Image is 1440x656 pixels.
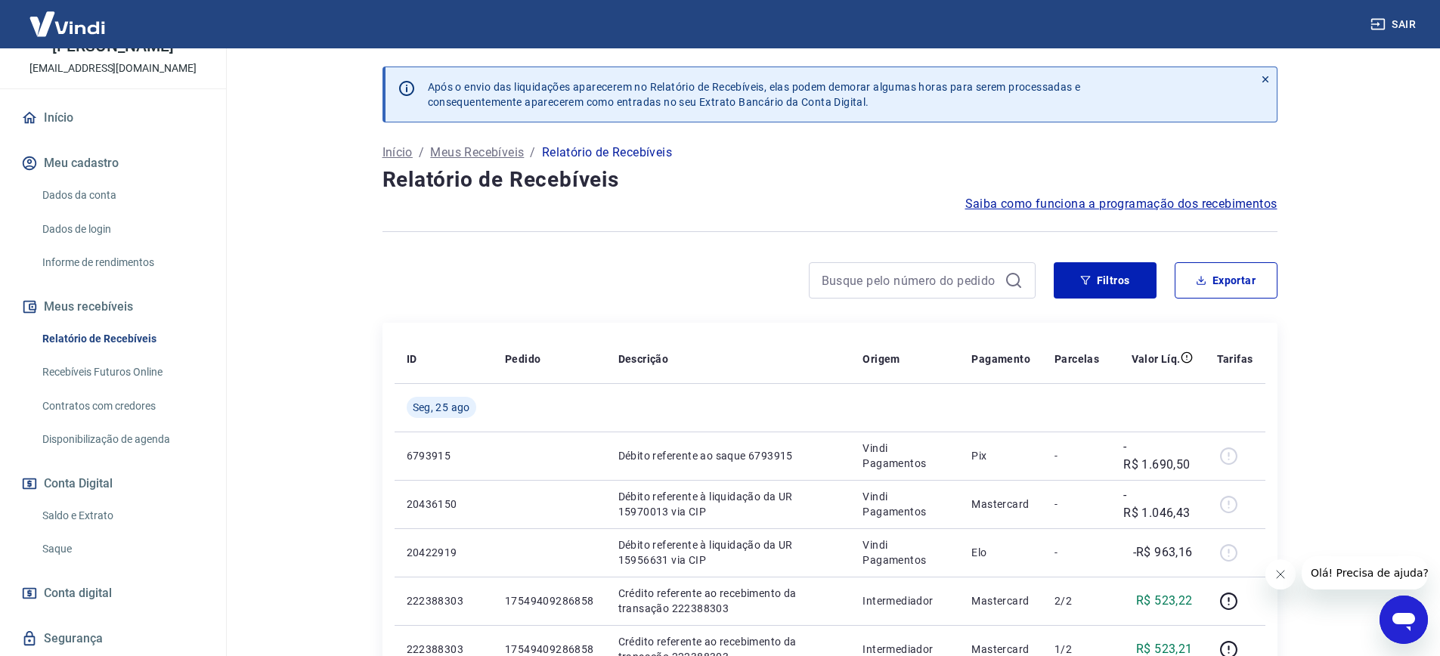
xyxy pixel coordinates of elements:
[29,60,197,76] p: [EMAIL_ADDRESS][DOMAIN_NAME]
[618,537,839,568] p: Débito referente à liquidação da UR 15956631 via CIP
[18,290,208,323] button: Meus recebíveis
[36,391,208,422] a: Contratos com credores
[1136,592,1193,610] p: R$ 523,22
[1133,543,1193,562] p: -R$ 963,16
[862,537,947,568] p: Vindi Pagamentos
[971,497,1030,512] p: Mastercard
[18,1,116,47] img: Vindi
[52,39,173,54] p: [PERSON_NAME]
[971,593,1030,608] p: Mastercard
[1265,559,1296,589] iframe: Fechar mensagem
[1054,545,1099,560] p: -
[862,351,900,367] p: Origem
[36,247,208,278] a: Informe de rendimentos
[413,400,470,415] span: Seg, 25 ago
[1123,486,1192,522] p: -R$ 1.046,43
[36,500,208,531] a: Saldo e Extrato
[430,144,524,162] a: Meus Recebíveis
[542,144,672,162] p: Relatório de Recebíveis
[618,448,839,463] p: Débito referente ao saque 6793915
[618,489,839,519] p: Débito referente à liquidação da UR 15970013 via CIP
[618,351,669,367] p: Descrição
[1054,351,1099,367] p: Parcelas
[505,351,540,367] p: Pedido
[36,180,208,211] a: Dados da conta
[407,351,417,367] p: ID
[382,144,413,162] a: Início
[1054,593,1099,608] p: 2/2
[530,144,535,162] p: /
[505,593,594,608] p: 17549409286858
[407,593,481,608] p: 222388303
[1123,438,1192,474] p: -R$ 1.690,50
[1175,262,1277,299] button: Exportar
[1302,556,1428,589] iframe: Mensagem da empresa
[1217,351,1253,367] p: Tarifas
[618,586,839,616] p: Crédito referente ao recebimento da transação 222388303
[862,489,947,519] p: Vindi Pagamentos
[36,214,208,245] a: Dados de login
[36,357,208,388] a: Recebíveis Futuros Online
[382,165,1277,195] h4: Relatório de Recebíveis
[1054,262,1157,299] button: Filtros
[971,448,1030,463] p: Pix
[971,351,1030,367] p: Pagamento
[18,577,208,610] a: Conta digital
[1054,497,1099,512] p: -
[1367,11,1422,39] button: Sair
[36,323,208,354] a: Relatório de Recebíveis
[407,497,481,512] p: 20436150
[18,147,208,180] button: Meu cadastro
[18,467,208,500] button: Conta Digital
[862,593,947,608] p: Intermediador
[971,545,1030,560] p: Elo
[44,583,112,604] span: Conta digital
[9,11,127,23] span: Olá! Precisa de ajuda?
[1132,351,1181,367] p: Valor Líq.
[36,534,208,565] a: Saque
[419,144,424,162] p: /
[407,545,481,560] p: 20422919
[428,79,1081,110] p: Após o envio das liquidações aparecerem no Relatório de Recebíveis, elas podem demorar algumas ho...
[18,101,208,135] a: Início
[18,622,208,655] a: Segurança
[1054,448,1099,463] p: -
[407,448,481,463] p: 6793915
[862,441,947,471] p: Vindi Pagamentos
[36,424,208,455] a: Disponibilização de agenda
[965,195,1277,213] a: Saiba como funciona a programação dos recebimentos
[822,269,999,292] input: Busque pelo número do pedido
[1380,596,1428,644] iframe: Botão para abrir a janela de mensagens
